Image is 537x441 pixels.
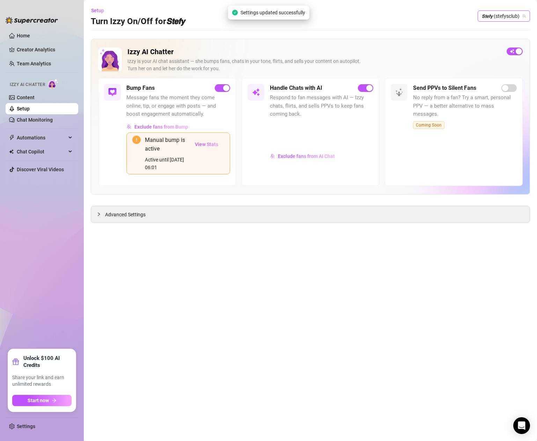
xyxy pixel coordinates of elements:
img: svg%3e [108,88,117,96]
span: check-circle [232,10,238,15]
span: Respond to fan messages with AI — Izzy chats, flirts, and sells PPVs to keep fans coming back. [270,94,374,118]
h5: Handle Chats with AI [270,84,322,92]
img: logo-BBDzfeDw.svg [6,17,58,24]
span: Share your link and earn unlimited rewards [12,374,72,388]
button: Exclude fans from Bump [126,121,189,132]
img: Izzy AI Chatter [98,48,122,71]
span: Chat Copilot [17,146,66,157]
span: thunderbolt [9,135,15,140]
span: Exclude fans from AI Chat [278,153,335,159]
a: Home [17,33,30,38]
span: Izzy AI Chatter [10,81,45,88]
a: Settings [17,424,35,429]
div: collapsed [97,210,105,218]
span: 𝙎𝙩𝙚𝙛𝙮 (stefysclub) [482,11,526,21]
div: Open Intercom Messenger [513,417,530,434]
button: Exclude fans from AI Chat [270,151,335,162]
span: Start now [28,398,49,403]
span: Message fans the moment they come online, tip, or engage with posts — and boost engagement automa... [126,94,230,118]
button: Start nowarrow-right [12,395,72,406]
span: Setup [91,8,104,13]
div: Manual bump is active [145,136,189,153]
a: Setup [17,106,30,111]
span: Coming Soon [413,121,444,129]
span: No reply from a fan? Try a smart, personal PPV — a better alternative to mass messages. [413,94,517,118]
h3: Turn Izzy On/Off for 𝙎𝙩𝙚𝙛𝙮 [91,16,185,27]
img: svg%3e [270,154,275,159]
span: Settings updated successfully [241,9,305,16]
span: Exclude fans from Bump [134,124,188,130]
a: Team Analytics [17,61,51,66]
h2: Izzy AI Chatter [127,48,501,56]
a: Chat Monitoring [17,117,53,123]
img: Chat Copilot [9,149,14,154]
span: gift [12,358,19,365]
div: Active until [DATE] 06:01 [145,156,189,171]
div: Izzy is your AI chat assistant — she bumps fans, chats in your tone, flirts, and sells your conte... [127,58,501,72]
span: Automations [17,132,66,143]
img: svg%3e [252,88,260,96]
button: View Stats [189,136,224,153]
img: svg%3e [127,124,132,129]
strong: Unlock $100 AI Credits [23,355,72,369]
span: exclamation-circle [132,136,141,144]
img: AI Chatter [48,79,59,89]
span: Advanced Settings [105,211,146,218]
span: View Stats [195,142,218,147]
a: Discover Viral Videos [17,167,64,172]
a: Creator Analytics [17,44,73,55]
button: Setup [91,5,110,16]
img: svg%3e [395,88,403,96]
span: collapsed [97,212,101,216]
h5: Send PPVs to Silent Fans [413,84,476,92]
span: arrow-right [52,398,57,403]
a: Content [17,95,35,100]
span: team [522,14,526,18]
h5: Bump Fans [126,84,155,92]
